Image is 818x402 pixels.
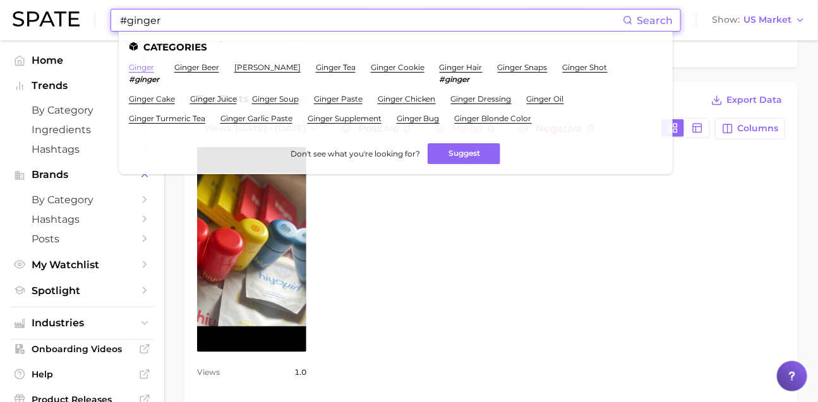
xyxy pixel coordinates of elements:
a: My Watchlist [10,255,154,275]
a: ginger cake [129,94,175,103]
span: Show [712,16,740,23]
button: ShowUS Market [709,12,809,28]
img: SPATE [13,11,80,27]
span: Industries [32,317,133,329]
a: ginger dressing [451,94,512,103]
span: Ingredients [32,124,133,136]
span: Help [32,369,133,380]
button: Industries [10,314,154,333]
span: Search [637,15,673,27]
span: Trends [32,80,133,92]
span: Don't see what you're looking for? [291,149,420,158]
span: Spotlight [32,285,133,297]
span: Hashtags [32,213,133,225]
span: Home [32,54,133,66]
span: Posts [32,233,133,245]
a: Posts [10,229,154,249]
a: ginger juice [190,94,237,103]
a: ginger chicken [378,94,436,103]
a: by Category [10,190,154,210]
em: #ginger [129,74,159,84]
em: #ginger [440,74,470,84]
a: ginger tea [316,62,356,72]
span: by Category [32,194,133,206]
span: Export Data [726,95,782,105]
button: Suggest [428,143,500,164]
a: Ingredients [10,120,154,139]
span: My Watchlist [32,259,133,271]
span: US Market [743,16,791,23]
a: ginger cookie [371,62,424,72]
a: ginger turmeric tea [129,114,205,123]
li: Categories [129,42,663,52]
a: ginger soup [252,94,299,103]
a: Help [10,365,154,384]
span: by Category [32,104,133,116]
button: Trends [10,76,154,95]
span: Hashtags [32,143,133,155]
a: Spotlight [10,281,154,300]
a: Hashtags [10,139,154,159]
a: ginger snaps [498,62,548,72]
a: Onboarding Videos [10,340,154,358]
span: Views [197,365,220,380]
a: ginger garlic paste [220,114,292,123]
a: ginger [129,62,154,72]
input: Search here for a brand, industry, or ingredient [119,9,623,31]
button: Brands [10,165,154,184]
span: Columns [737,123,778,134]
button: Export Data [708,92,785,109]
a: ginger blonde color [455,114,532,123]
span: 1.0 [294,365,306,380]
a: ginger oil [527,94,564,103]
a: by Category [10,100,154,120]
button: Columns [715,118,785,139]
a: ginger bug [397,114,440,123]
a: ginger hair [440,62,483,72]
a: ginger beer [174,62,219,72]
a: [PERSON_NAME] [234,62,301,72]
a: Home [10,50,154,70]
a: ginger shot [563,62,608,72]
a: ginger supplement [308,114,382,123]
a: ginger paste [314,94,363,103]
a: Hashtags [10,210,154,229]
span: Onboarding Videos [32,343,133,355]
span: Brands [32,169,133,180]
